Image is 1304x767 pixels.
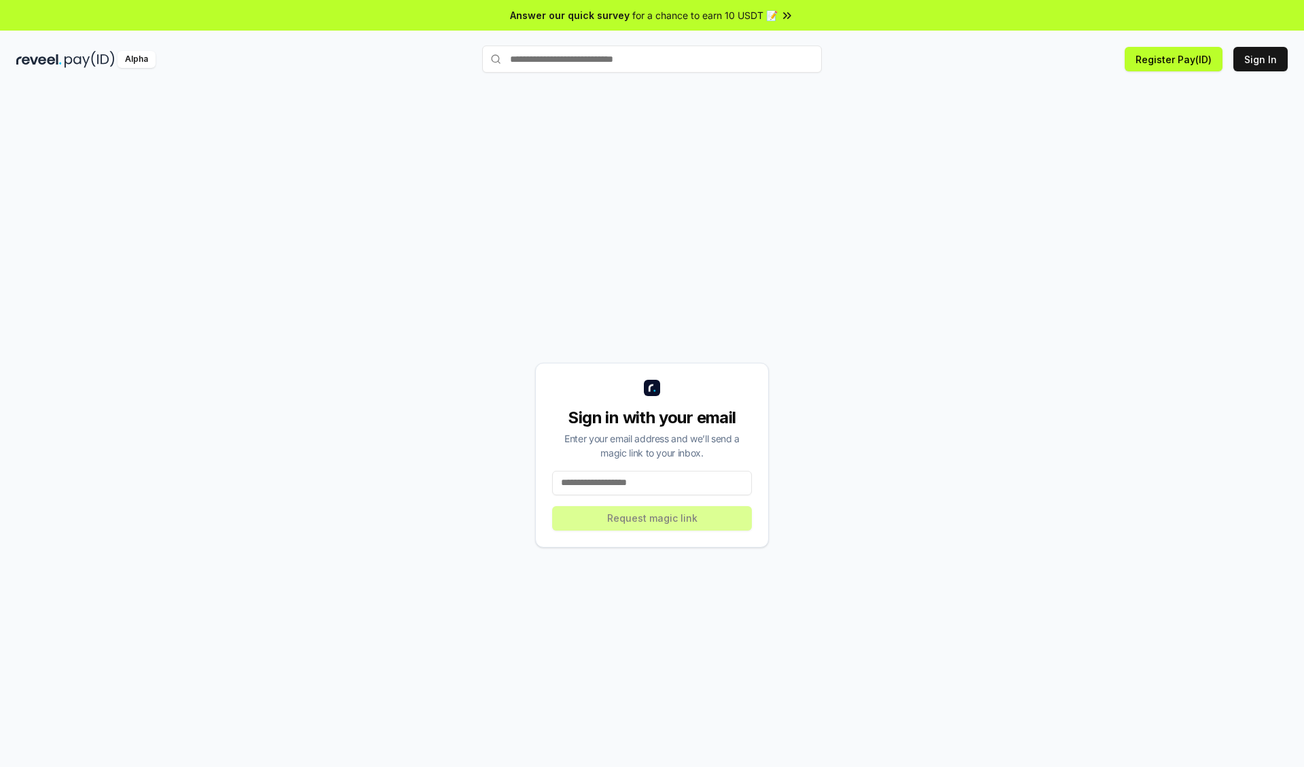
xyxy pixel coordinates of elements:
img: pay_id [65,51,115,68]
span: Answer our quick survey [510,8,630,22]
img: logo_small [644,380,660,396]
div: Sign in with your email [552,407,752,429]
span: for a chance to earn 10 USDT 📝 [632,8,778,22]
div: Enter your email address and we’ll send a magic link to your inbox. [552,431,752,460]
div: Alpha [117,51,156,68]
button: Sign In [1233,47,1288,71]
img: reveel_dark [16,51,62,68]
button: Register Pay(ID) [1125,47,1222,71]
